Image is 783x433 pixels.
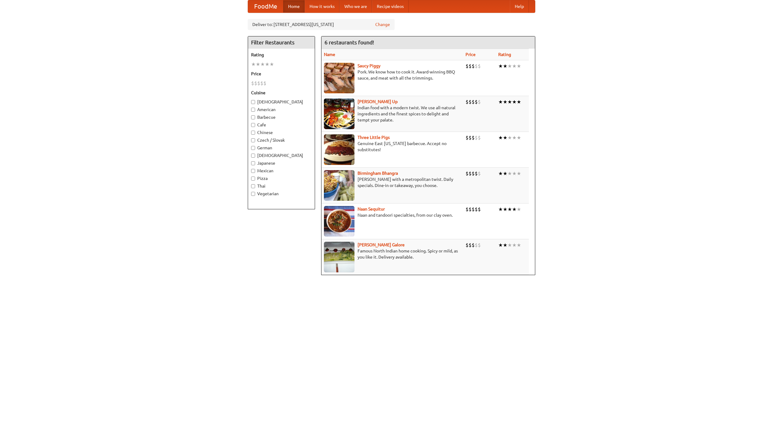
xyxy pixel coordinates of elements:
[251,115,255,119] input: Barbecue
[256,61,260,68] li: ★
[517,206,521,213] li: ★
[507,99,512,105] li: ★
[510,0,529,13] a: Help
[358,242,405,247] a: [PERSON_NAME] Galore
[466,242,469,248] li: $
[324,206,354,237] img: naansequitur.jpg
[472,206,475,213] li: $
[466,206,469,213] li: $
[469,63,472,69] li: $
[251,160,312,166] label: Japanese
[507,206,512,213] li: ★
[472,134,475,141] li: $
[251,131,255,135] input: Chinese
[251,146,255,150] input: German
[472,99,475,105] li: $
[512,170,517,177] li: ★
[324,105,461,123] p: Indian food with a modern twist. We use all-natural ingredients and the finest spices to delight ...
[324,242,354,272] img: currygalore.jpg
[466,52,476,57] a: Price
[324,248,461,260] p: Famous North Indian home cooking. Spicy or mild, as you like it. Delivery available.
[498,63,503,69] li: ★
[251,145,312,151] label: German
[251,169,255,173] input: Mexican
[472,63,475,69] li: $
[517,170,521,177] li: ★
[260,80,263,87] li: $
[512,206,517,213] li: ★
[507,170,512,177] li: ★
[251,152,312,159] label: [DEMOGRAPHIC_DATA]
[324,212,461,218] p: Naan and tandoori specialties, from our clay oven.
[498,242,503,248] li: ★
[251,168,312,174] label: Mexican
[324,99,354,129] img: curryup.jpg
[251,183,312,189] label: Thai
[475,206,478,213] li: $
[478,242,481,248] li: $
[251,161,255,165] input: Japanese
[358,171,398,176] a: Birmingham Bhangra
[517,242,521,248] li: ★
[324,140,461,153] p: Genuine East [US_STATE] barbecue. Accept no substitutes!
[251,90,312,96] h5: Cuisine
[263,80,266,87] li: $
[498,134,503,141] li: ★
[358,135,390,140] a: Three Little Pigs
[260,61,265,68] li: ★
[251,71,312,77] h5: Price
[248,36,315,49] h4: Filter Restaurants
[503,170,507,177] li: ★
[324,170,354,201] img: bhangra.jpg
[507,242,512,248] li: ★
[498,52,511,57] a: Rating
[478,170,481,177] li: $
[324,69,461,81] p: Pork. We know how to cook it. Award-winning BBQ sauce, and meat with all the trimmings.
[254,80,257,87] li: $
[251,106,312,113] label: American
[512,99,517,105] li: ★
[251,80,254,87] li: $
[466,63,469,69] li: $
[324,63,354,93] img: saucy.jpg
[503,63,507,69] li: ★
[517,134,521,141] li: ★
[372,0,409,13] a: Recipe videos
[475,170,478,177] li: $
[478,99,481,105] li: $
[475,63,478,69] li: $
[469,170,472,177] li: $
[251,184,255,188] input: Thai
[251,138,255,142] input: Czech / Slovak
[305,0,340,13] a: How it works
[469,242,472,248] li: $
[257,80,260,87] li: $
[325,39,374,45] ng-pluralize: 6 restaurants found!
[498,206,503,213] li: ★
[265,61,269,68] li: ★
[466,99,469,105] li: $
[503,206,507,213] li: ★
[478,206,481,213] li: $
[251,61,256,68] li: ★
[269,61,274,68] li: ★
[251,192,255,196] input: Vegetarian
[507,134,512,141] li: ★
[466,170,469,177] li: $
[324,176,461,189] p: [PERSON_NAME] with a metropolitan twist. Daily specials. Dine-in or takeaway, you choose.
[251,100,255,104] input: [DEMOGRAPHIC_DATA]
[251,123,255,127] input: Cafe
[503,99,507,105] li: ★
[507,63,512,69] li: ★
[251,137,312,143] label: Czech / Slovak
[324,134,354,165] img: littlepigs.jpg
[324,52,335,57] a: Name
[358,63,380,68] b: Saucy Piggy
[251,154,255,158] input: [DEMOGRAPHIC_DATA]
[469,99,472,105] li: $
[358,99,398,104] a: [PERSON_NAME] Up
[512,242,517,248] li: ★
[358,207,385,211] b: Naan Sequitur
